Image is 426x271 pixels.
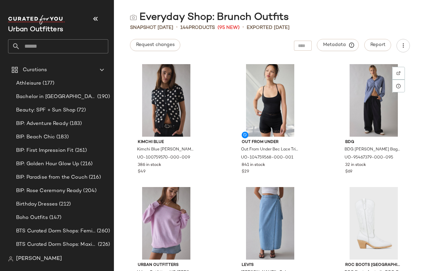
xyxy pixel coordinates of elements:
[16,160,79,168] span: BIP: Golden Hour Glow Up
[242,139,299,145] span: Out From Under
[97,241,110,249] span: (226)
[82,187,97,195] span: (204)
[340,187,408,260] img: 87394854_010_m
[130,24,173,31] span: Snapshot [DATE]
[16,214,48,222] span: Boho Outfits
[132,64,200,137] img: 100759570_009_b
[23,66,47,74] span: Curations
[16,227,96,235] span: BTS Curated Dorm Shops: Feminine
[242,262,299,268] span: Levi's
[136,42,175,48] span: Request changes
[16,106,75,114] span: Beauty: SPF + Sun Shop
[340,64,408,137] img: 95467379_095_b
[345,262,402,268] span: ROC Boots [GEOGRAPHIC_DATA]
[397,71,401,75] img: svg%3e
[323,42,353,48] span: Metadata
[79,160,93,168] span: (216)
[370,42,385,48] span: Report
[48,214,62,222] span: (147)
[345,139,402,145] span: BDG
[96,227,110,235] span: (260)
[75,106,86,114] span: (72)
[87,174,101,181] span: (216)
[137,155,190,161] span: UO-100759570-000-009
[130,39,180,51] button: Request changes
[16,241,97,249] span: BTS Curated Dorm Shops: Maximalist
[132,187,200,260] img: 100256221_055_b
[16,187,82,195] span: BIP: Rose Ceremony Ready
[345,162,366,168] span: 32 in stock
[138,169,145,175] span: $49
[345,169,352,175] span: $69
[242,169,249,175] span: $29
[176,24,178,32] span: •
[218,24,240,31] span: (95 New)
[16,133,55,141] span: BIP: Beach Chic
[130,11,289,24] div: Everyday Shop: Brunch Outfits
[236,64,304,137] img: 104759568_001_b
[16,174,87,181] span: BIP: Paradise from the Couch
[138,162,161,168] span: 386 in stock
[317,39,359,51] button: Metadata
[74,147,87,154] span: (261)
[55,133,69,141] span: (183)
[16,93,96,101] span: Bachelor in [GEOGRAPHIC_DATA]: LP
[345,155,393,161] span: UO-95467379-000-095
[138,139,195,145] span: Kimchi Blue
[8,26,63,33] span: Current Company Name
[130,14,137,21] img: svg%3e
[96,93,110,101] span: (190)
[241,155,293,161] span: UO-104759568-000-001
[138,262,195,268] span: Urban Outfitters
[137,147,194,153] span: Kimchi Blue [PERSON_NAME] Printed Short Sleeve Cardigan in Black, Women's at Urban Outfitters
[41,80,54,87] span: (177)
[242,162,265,168] span: 841 in stock
[241,147,298,153] span: Out From Under Bec Lace Trim Cropped Cami in Black, Women's at Urban Outfitters
[8,15,65,25] img: cfy_white_logo.C9jOOHJF.svg
[8,256,13,262] img: svg%3e
[364,39,391,51] button: Report
[16,200,58,208] span: Birthday Dresses
[16,147,74,154] span: BIP: First Impression Fit
[16,120,68,128] span: BIP: Adventure Ready
[247,24,290,31] p: Exported [DATE]
[180,25,189,30] span: 144
[68,120,82,128] span: (183)
[16,80,41,87] span: Athleisure
[345,147,402,153] span: BDG [PERSON_NAME] Baggy Pull-On Pant in Black, Women's at Urban Outfitters
[58,200,71,208] span: (212)
[236,187,304,260] img: 96471644_093_b
[16,255,62,263] span: [PERSON_NAME]
[180,24,215,31] div: Products
[242,24,244,32] span: •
